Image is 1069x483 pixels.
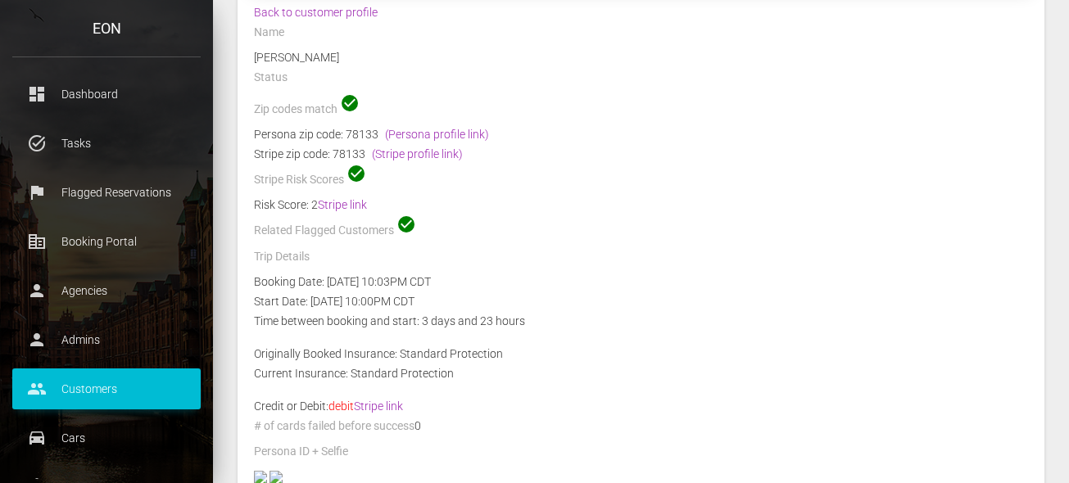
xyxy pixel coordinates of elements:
[254,70,288,86] label: Status
[242,272,1040,291] div: Booking Date: [DATE] 10:03PM CDT
[25,377,188,401] p: Customers
[254,25,284,41] label: Name
[242,396,1040,416] div: Credit or Debit:
[12,74,201,115] a: dashboard Dashboard
[354,399,403,413] a: Stripe link
[25,229,188,254] p: Booking Portal
[396,214,416,234] span: check_circle
[25,180,188,205] p: Flagged Reservations
[254,223,394,239] label: Related Flagged Customers
[328,399,403,413] span: debit
[254,444,348,460] label: Persona ID + Selfie
[340,93,360,113] span: check_circle
[372,147,463,160] a: (Stripe profile link)
[12,221,201,262] a: corporate_fare Booking Portal
[254,195,1028,214] div: Risk Score: 2
[25,131,188,156] p: Tasks
[242,47,1040,67] div: [PERSON_NAME]
[12,123,201,164] a: task_alt Tasks
[12,172,201,213] a: flag Flagged Reservations
[254,6,378,19] a: Back to customer profile
[242,416,1040,441] div: 0
[318,198,367,211] a: Stripe link
[25,426,188,450] p: Cars
[25,82,188,106] p: Dashboard
[12,368,201,409] a: people Customers
[25,278,188,303] p: Agencies
[242,344,1040,363] div: Originally Booked Insurance: Standard Protection
[12,319,201,360] a: person Admins
[254,102,337,118] label: Zip codes match
[254,418,414,435] label: # of cards failed before success
[385,128,489,141] a: (Persona profile link)
[347,164,366,183] span: check_circle
[242,363,1040,383] div: Current Insurance: Standard Protection
[254,124,1028,144] div: Persona zip code: 78133
[25,327,188,352] p: Admins
[242,291,1040,311] div: Start Date: [DATE] 10:00PM CDT
[242,311,1040,331] div: Time between booking and start: 3 days and 23 hours
[254,172,344,188] label: Stripe Risk Scores
[254,144,1028,164] div: Stripe zip code: 78133
[12,270,201,311] a: person Agencies
[254,249,310,265] label: Trip Details
[12,418,201,458] a: drive_eta Cars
